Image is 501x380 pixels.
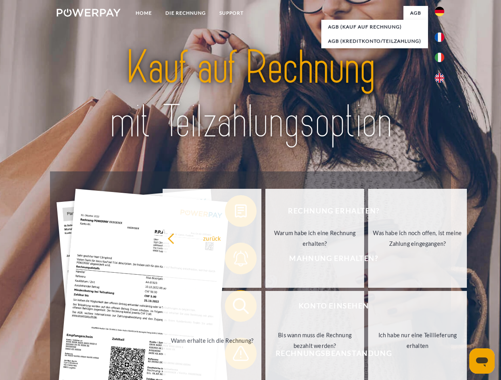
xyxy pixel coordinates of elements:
[57,9,121,17] img: logo-powerpay-white.svg
[435,7,444,16] img: de
[435,32,444,42] img: fr
[76,38,425,152] img: title-powerpay_de.svg
[270,330,359,351] div: Bis wann muss die Rechnung bezahlt werden?
[373,228,462,249] div: Was habe ich noch offen, ist meine Zahlung eingegangen?
[167,233,257,243] div: zurück
[373,330,462,351] div: Ich habe nur eine Teillieferung erhalten
[368,189,467,288] a: Was habe ich noch offen, ist meine Zahlung eingegangen?
[321,20,428,34] a: AGB (Kauf auf Rechnung)
[435,53,444,62] img: it
[213,6,250,20] a: SUPPORT
[167,335,257,346] div: Wann erhalte ich die Rechnung?
[129,6,159,20] a: Home
[435,73,444,83] img: en
[403,6,428,20] a: agb
[321,34,428,48] a: AGB (Kreditkonto/Teilzahlung)
[270,228,359,249] div: Warum habe ich eine Rechnung erhalten?
[159,6,213,20] a: DIE RECHNUNG
[469,348,495,374] iframe: Schaltfläche zum Öffnen des Messaging-Fensters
